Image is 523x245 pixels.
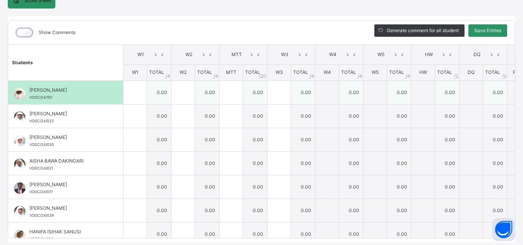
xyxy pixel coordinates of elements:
[259,73,266,80] span: / 20
[291,175,316,199] td: 0.00
[29,205,106,212] span: [PERSON_NAME]
[195,175,219,199] td: 0.00
[419,69,427,75] span: HW
[195,151,219,175] td: 0.00
[166,73,170,80] span: / 4
[387,128,412,151] td: 0.00
[29,213,54,218] span: VOGC/24/039
[129,51,152,58] span: W1
[243,81,268,104] td: 0.00
[14,135,26,147] img: VOGC_24_035.png
[339,104,364,128] td: 0.00
[465,51,488,58] span: DQ
[29,95,52,99] span: VOGC/24/101
[147,104,171,128] td: 0.00
[14,159,26,170] img: VOGC_24_021.png
[29,166,53,170] span: VOGC/24/021
[454,73,458,80] span: / 2
[293,69,308,75] span: TOTAL
[387,175,412,199] td: 0.00
[483,175,508,199] td: 0.00
[291,104,316,128] td: 0.00
[389,69,404,75] span: TOTAL
[39,29,75,36] label: Show Comments
[14,182,26,194] img: VOGC_24_017.png
[29,228,106,235] span: HANIFA ISIHAK SANUSI
[29,237,53,241] span: VOGC/24/108
[29,181,106,188] span: [PERSON_NAME]
[147,81,171,104] td: 0.00
[225,51,248,58] span: MTT
[483,151,508,175] td: 0.00
[195,104,219,128] td: 0.00
[243,199,268,222] td: 0.00
[195,81,219,104] td: 0.00
[243,128,268,151] td: 0.00
[417,51,440,58] span: HW
[276,69,283,75] span: W3
[339,199,364,222] td: 0.00
[29,142,54,147] span: VOGC/24/035
[147,175,171,199] td: 0.00
[387,151,412,175] td: 0.00
[226,69,237,75] span: MTT
[435,128,460,151] td: 0.00
[273,51,296,58] span: W3
[195,199,219,222] td: 0.00
[149,69,164,75] span: TOTAL
[341,69,356,75] span: TOTAL
[29,190,53,194] span: VOGC/24/017
[291,81,316,104] td: 0.00
[321,51,344,58] span: W4
[339,175,364,199] td: 0.00
[502,73,506,80] span: / 2
[29,134,106,141] span: [PERSON_NAME]
[406,73,410,80] span: / 4
[387,199,412,222] td: 0.00
[483,81,508,104] td: 0.00
[243,175,268,199] td: 0.00
[291,128,316,151] td: 0.00
[29,119,54,123] span: VOGC/24/022
[243,104,268,128] td: 0.00
[29,158,106,164] span: AISHA BAWA DAKINGARI
[387,104,412,128] td: 0.00
[147,151,171,175] td: 0.00
[483,199,508,222] td: 0.00
[197,69,212,75] span: TOTAL
[12,60,33,65] span: Students
[435,175,460,199] td: 0.00
[437,69,452,75] span: TOTAL
[14,230,26,241] img: VOGC_24_108.png
[29,110,106,117] span: [PERSON_NAME]
[468,69,475,75] span: DQ
[387,27,459,34] span: Generate comment for all student
[291,199,316,222] td: 0.00
[387,81,412,104] td: 0.00
[245,69,260,75] span: TOTAL
[435,151,460,175] td: 0.00
[358,73,362,80] span: / 4
[369,51,392,58] span: W5
[474,27,501,34] span: Save Entries
[324,69,331,75] span: W4
[483,104,508,128] td: 0.00
[339,151,364,175] td: 0.00
[147,199,171,222] td: 0.00
[195,128,219,151] td: 0.00
[132,69,139,75] span: W1
[291,151,316,175] td: 0.00
[14,206,26,218] img: VOGC_24_039.png
[435,81,460,104] td: 0.00
[243,151,268,175] td: 0.00
[372,69,379,75] span: W5
[435,104,460,128] td: 0.00
[14,111,26,123] img: VOGC_24_022.png
[29,87,106,94] span: [PERSON_NAME]
[310,73,314,80] span: / 4
[214,73,218,80] span: / 4
[14,88,26,99] img: VOGC_24_101.png
[339,81,364,104] td: 0.00
[485,69,500,75] span: TOTAL
[483,128,508,151] td: 0.00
